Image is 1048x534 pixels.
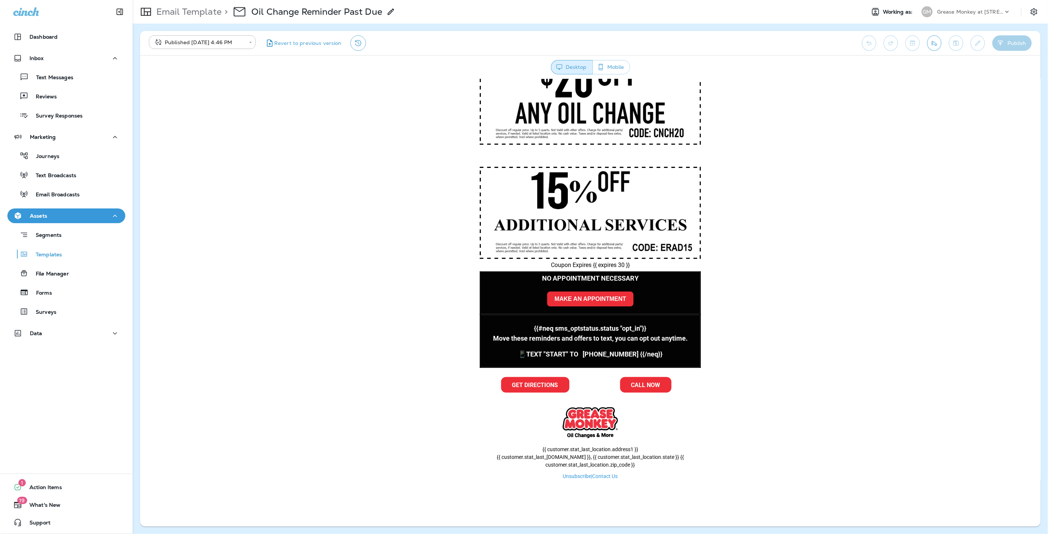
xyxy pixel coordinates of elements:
[350,35,366,51] button: View Changelog
[7,227,125,243] button: Segments
[28,113,83,120] p: Survey Responses
[415,217,486,223] strong: MAKE AN APPOINTMENT
[262,35,345,51] button: Revert to previous version
[30,330,42,336] p: Data
[361,298,429,313] a: GET DIRECTIONS
[154,39,244,46] div: Published [DATE] 4:46 PM
[7,148,125,164] button: Journeys
[7,285,125,300] button: Forms
[7,69,125,85] button: Text Messages
[7,515,125,530] button: Support
[7,304,125,319] button: Surveys
[7,480,125,495] button: 1Action Items
[353,255,548,263] span: Move these reminders and offers to text, you can opt out anytime.
[423,394,451,400] a: Unsubscribe
[18,479,26,486] span: 1
[491,302,520,309] span: CALL NOW
[7,167,125,183] button: Text Broadcasts
[22,502,60,511] span: What's New
[423,328,478,359] img: Grease Monkey Oil Changes & More
[7,208,125,223] button: Assets
[251,6,382,17] p: Oil Change Reminder Past Due
[411,182,490,189] span: Coupon Expires {{ expires 30 }}
[22,484,62,493] span: Action Items
[357,367,544,389] span: {{ customer.stat_last_location.address1 }} {{ customer.stat_last_[DOMAIN_NAME] }}, {{ customer.st...
[30,213,47,219] p: Assets
[28,309,56,316] p: Surveys
[28,271,69,278] p: File Manager
[29,55,43,61] p: Inbox
[29,34,57,40] p: Dashboard
[28,192,80,199] p: Email Broadcasts
[30,134,56,140] p: Marketing
[7,246,125,262] button: Templates
[221,6,228,17] p: >
[29,290,52,297] p: Forms
[480,298,531,313] a: CALL NOW
[153,6,221,17] p: Email Template
[7,88,125,104] button: Reviews
[7,186,125,202] button: Email Broadcasts
[378,271,523,279] span: 📱TEXT "START" TO [PHONE_NUMBER] {{/neq}}
[372,302,418,309] span: GET DIRECTIONS
[1027,5,1041,18] button: Settings
[453,394,478,400] a: Contact Us
[593,60,630,74] button: Mobile
[29,153,59,160] p: Journeys
[551,60,593,74] button: Desktop
[7,108,125,123] button: Survey Responses
[340,88,561,180] img: additionals.png
[402,195,499,203] span: NO APPOINTMENT NECESSARY
[7,29,125,44] button: Dashboard
[29,74,73,81] p: Text Messages
[28,172,76,179] p: Text Broadcasts
[7,326,125,341] button: Data
[937,9,1003,15] p: Grease Monkey at [STREET_ADDRESS]
[423,394,478,400] span: |
[394,245,507,253] span: {{#neq sms_optstatus.status "opt_in"}}
[7,51,125,66] button: Inbox
[28,252,62,259] p: Templates
[7,498,125,512] button: 19What's New
[922,6,933,17] div: GM
[7,266,125,281] button: File Manager
[407,212,493,227] a: MAKE AN APPOINTMENT
[28,94,57,101] p: Reviews
[17,497,27,504] span: 19
[7,130,125,144] button: Marketing
[22,520,50,528] span: Support
[927,35,942,51] button: Send test email
[883,9,914,15] span: Working as:
[274,40,342,47] span: Revert to previous version
[28,232,62,239] p: Segments
[109,4,130,19] button: Collapse Sidebar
